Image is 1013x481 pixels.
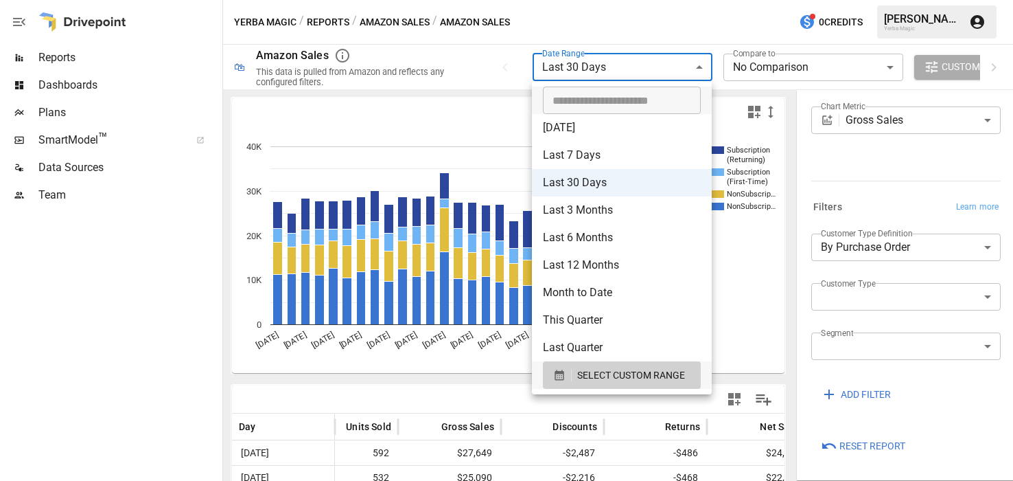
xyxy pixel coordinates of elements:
li: Last 12 Months [532,251,712,279]
span: SELECT CUSTOM RANGE [577,367,685,384]
li: [DATE] [532,114,712,142]
li: This Quarter [532,306,712,334]
li: Month to Date [532,279,712,306]
button: SELECT CUSTOM RANGE [543,361,701,389]
li: Last Quarter [532,334,712,361]
li: Last 3 Months [532,197,712,224]
li: Last 6 Months [532,224,712,251]
li: Last 30 Days [532,169,712,197]
li: Last 7 Days [532,142,712,169]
